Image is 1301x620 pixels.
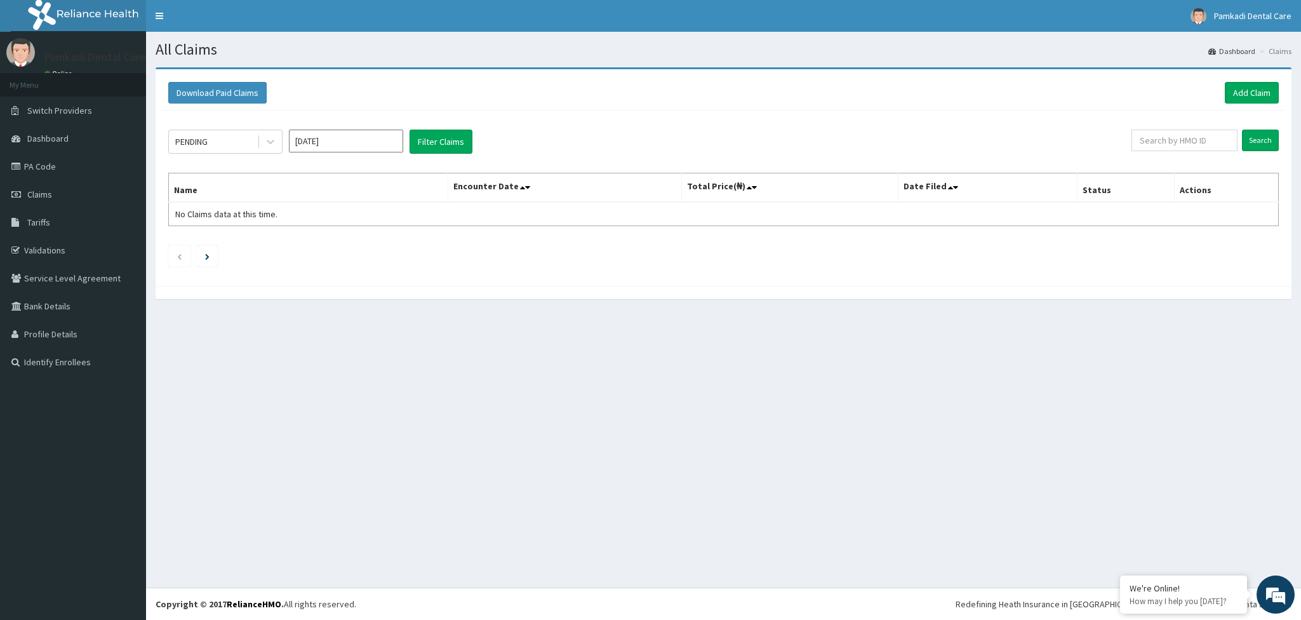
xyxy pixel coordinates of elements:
img: User Image [6,38,35,67]
th: Name [169,173,448,203]
input: Select Month and Year [289,130,403,152]
a: Dashboard [1208,46,1255,57]
span: Pamkadi Dental Care [1214,10,1291,22]
span: No Claims data at this time. [175,208,277,220]
div: Redefining Heath Insurance in [GEOGRAPHIC_DATA] using Telemedicine and Data Science! [956,598,1291,610]
a: Next page [205,250,210,262]
a: Previous page [177,250,182,262]
th: Encounter Date [448,173,682,203]
th: Total Price(₦) [682,173,898,203]
span: Tariffs [27,217,50,228]
li: Claims [1257,46,1291,57]
span: Dashboard [27,133,69,144]
a: Add Claim [1225,82,1279,104]
span: Switch Providers [27,105,92,116]
img: User Image [1191,8,1206,24]
p: Pamkadi Dental Care [44,51,146,63]
p: How may I help you today? [1130,596,1238,607]
input: Search [1242,130,1279,151]
div: We're Online! [1130,583,1238,594]
button: Filter Claims [410,130,472,154]
footer: All rights reserved. [146,588,1301,620]
a: Online [44,69,75,78]
input: Search by HMO ID [1131,130,1238,151]
th: Actions [1174,173,1278,203]
button: Download Paid Claims [168,82,267,104]
a: RelianceHMO [227,598,281,610]
th: Status [1077,173,1174,203]
div: PENDING [175,135,208,148]
th: Date Filed [898,173,1077,203]
strong: Copyright © 2017 . [156,598,284,610]
span: Claims [27,189,52,200]
h1: All Claims [156,41,1291,58]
